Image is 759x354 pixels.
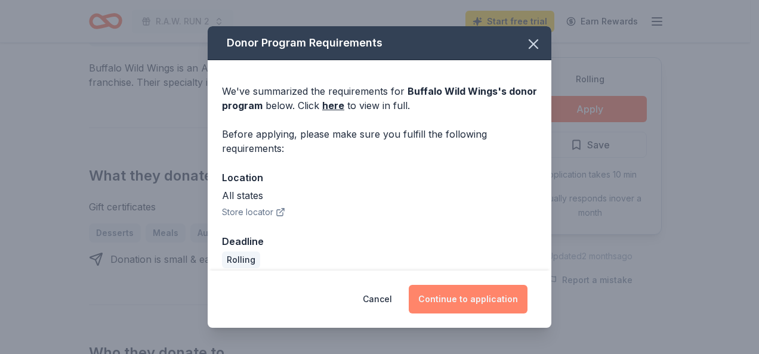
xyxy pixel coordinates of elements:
[363,285,392,313] button: Cancel
[222,84,537,113] div: We've summarized the requirements for below. Click to view in full.
[222,251,260,268] div: Rolling
[222,127,537,156] div: Before applying, please make sure you fulfill the following requirements:
[409,285,527,313] button: Continue to application
[222,205,285,219] button: Store locator
[322,98,344,113] a: here
[208,26,551,60] div: Donor Program Requirements
[222,188,537,203] div: All states
[222,170,537,185] div: Location
[222,234,537,249] div: Deadline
